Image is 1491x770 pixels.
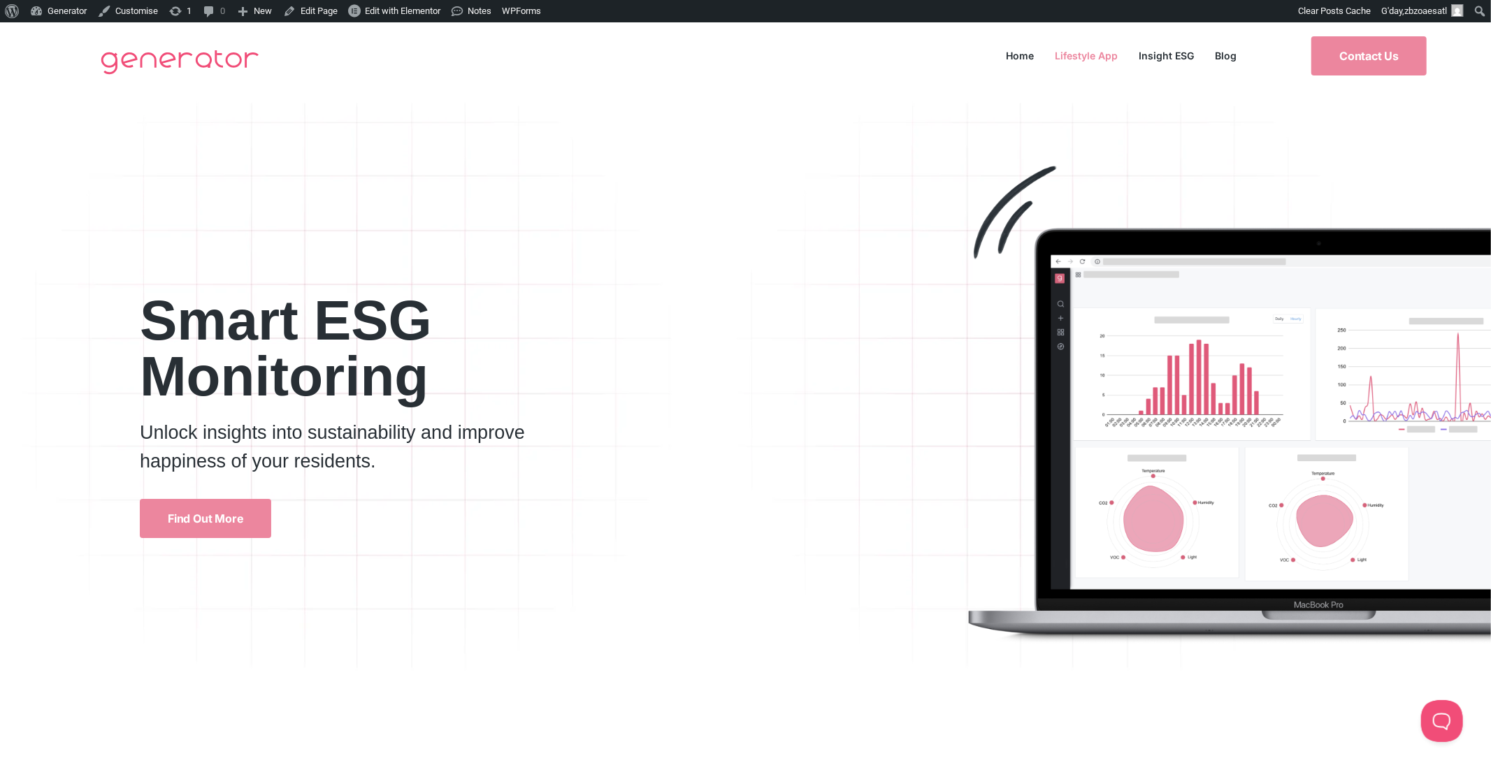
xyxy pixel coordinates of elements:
[1339,50,1399,61] span: Contact Us
[1205,46,1248,65] a: Blog
[1311,36,1427,75] a: Contact Us
[140,499,271,538] a: Find Out More
[1129,46,1205,65] a: Insight ESG
[1045,46,1129,65] a: Lifestyle App
[140,419,526,475] p: Unlock insights into sustainability and improve happiness of your residents.
[1404,6,1447,16] span: zbzoaesatl
[996,46,1248,65] nav: Menu
[168,513,243,524] span: Find Out More
[365,6,440,16] span: Edit with Elementor
[1421,700,1463,742] iframe: Toggle Customer Support
[140,293,596,405] h2: Smart ESG Monitoring
[996,46,1045,65] a: Home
